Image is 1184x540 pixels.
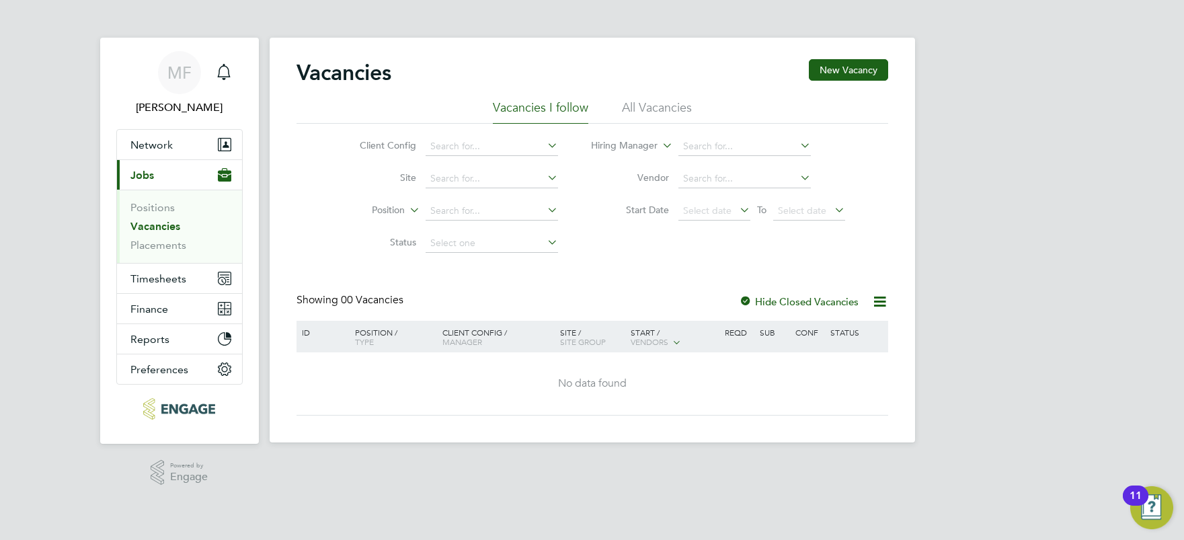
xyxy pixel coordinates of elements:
[167,64,192,81] span: MF
[753,201,771,219] span: To
[130,333,169,346] span: Reports
[100,38,259,444] nav: Main navigation
[143,398,215,420] img: tr2rec-logo-retina.png
[622,100,692,124] li: All Vacancies
[827,321,885,344] div: Status
[426,169,558,188] input: Search for...
[339,236,416,248] label: Status
[130,201,175,214] a: Positions
[721,321,756,344] div: Reqd
[1130,486,1173,529] button: Open Resource Center, 11 new notifications
[130,363,188,376] span: Preferences
[678,169,811,188] input: Search for...
[117,160,242,190] button: Jobs
[130,239,186,252] a: Placements
[580,139,658,153] label: Hiring Manager
[627,321,721,354] div: Start /
[1130,496,1142,513] div: 11
[170,471,208,483] span: Engage
[117,324,242,354] button: Reports
[117,294,242,323] button: Finance
[117,354,242,384] button: Preferences
[756,321,791,344] div: Sub
[345,321,439,353] div: Position /
[170,460,208,471] span: Powered by
[116,51,243,116] a: MF[PERSON_NAME]
[592,204,669,216] label: Start Date
[327,204,405,217] label: Position
[116,100,243,116] span: Mitch Fox
[739,295,859,308] label: Hide Closed Vacancies
[339,139,416,151] label: Client Config
[339,171,416,184] label: Site
[442,336,482,347] span: Manager
[130,272,186,285] span: Timesheets
[117,264,242,293] button: Timesheets
[426,234,558,253] input: Select one
[299,321,346,344] div: ID
[117,190,242,263] div: Jobs
[778,204,826,217] span: Select date
[439,321,557,353] div: Client Config /
[297,59,391,86] h2: Vacancies
[493,100,588,124] li: Vacancies I follow
[341,293,403,307] span: 00 Vacancies
[809,59,888,81] button: New Vacancy
[426,137,558,156] input: Search for...
[792,321,827,344] div: Conf
[130,139,173,151] span: Network
[130,169,154,182] span: Jobs
[560,336,606,347] span: Site Group
[117,130,242,159] button: Network
[557,321,627,353] div: Site /
[355,336,374,347] span: Type
[297,293,406,307] div: Showing
[299,377,886,391] div: No data found
[592,171,669,184] label: Vendor
[130,220,180,233] a: Vacancies
[426,202,558,221] input: Search for...
[678,137,811,156] input: Search for...
[116,398,243,420] a: Go to home page
[130,303,168,315] span: Finance
[683,204,732,217] span: Select date
[151,460,208,486] a: Powered byEngage
[631,336,668,347] span: Vendors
